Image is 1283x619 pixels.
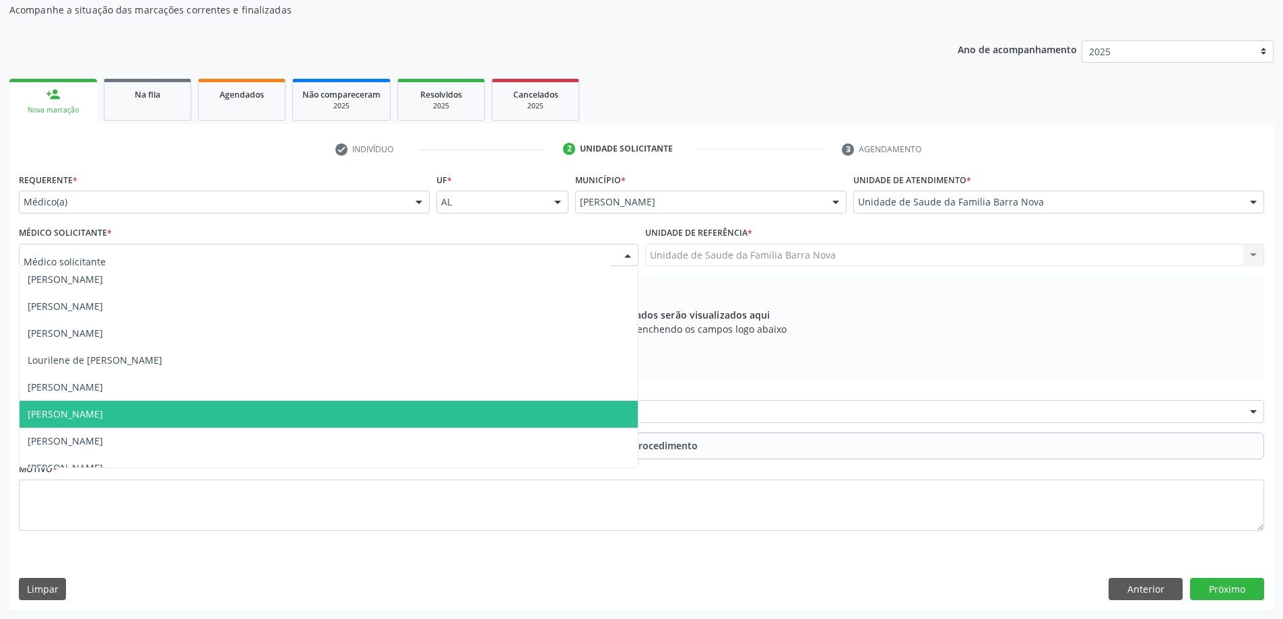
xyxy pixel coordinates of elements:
[853,170,971,191] label: Unidade de atendimento
[220,89,264,100] span: Agendados
[28,408,103,420] span: [PERSON_NAME]
[420,89,462,100] span: Resolvidos
[586,438,698,453] span: Adicionar Procedimento
[28,434,103,447] span: [PERSON_NAME]
[1190,578,1264,601] button: Próximo
[28,354,162,366] span: Lourilene de [PERSON_NAME]
[407,101,475,111] div: 2025
[513,308,770,322] span: Os procedimentos adicionados serão visualizados aqui
[19,105,88,115] div: Nova marcação
[19,459,57,480] label: Motivo
[441,195,541,209] span: AL
[28,381,103,393] span: [PERSON_NAME]
[513,89,558,100] span: Cancelados
[19,223,112,244] label: Médico Solicitante
[19,170,77,191] label: Requerente
[580,143,673,155] div: Unidade solicitante
[1109,578,1183,601] button: Anterior
[9,3,894,17] p: Acompanhe a situação das marcações correntes e finalizadas
[302,89,381,100] span: Não compareceram
[645,223,752,244] label: Unidade de referência
[858,195,1237,209] span: Unidade de Saude da Familia Barra Nova
[28,300,103,313] span: [PERSON_NAME]
[436,170,452,191] label: UF
[28,327,103,339] span: [PERSON_NAME]
[580,195,819,209] span: [PERSON_NAME]
[46,87,61,102] div: person_add
[135,89,160,100] span: Na fila
[28,461,103,474] span: [PERSON_NAME]
[575,170,626,191] label: Município
[502,101,569,111] div: 2025
[302,101,381,111] div: 2025
[958,40,1077,57] p: Ano de acompanhamento
[19,432,1264,459] button: Adicionar Procedimento
[496,322,787,336] span: Adicione os procedimentos preenchendo os campos logo abaixo
[24,249,611,275] input: Médico solicitante
[563,143,575,155] div: 2
[24,195,402,209] span: Médico(a)
[28,273,103,286] span: [PERSON_NAME]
